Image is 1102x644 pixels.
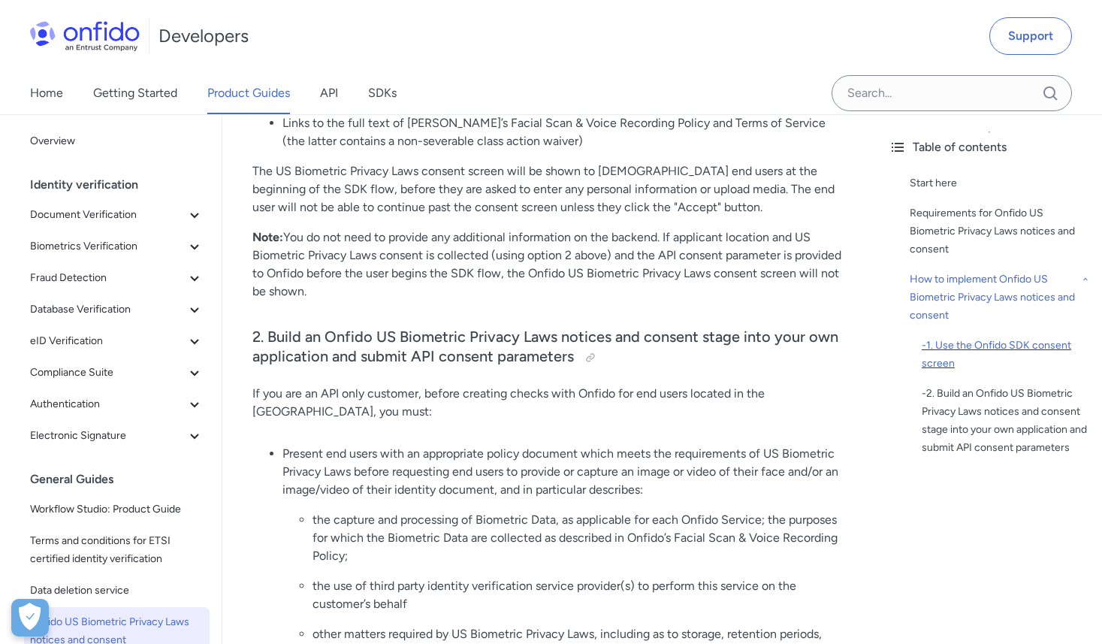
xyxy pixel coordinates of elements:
[30,332,186,350] span: eID Verification
[30,206,186,224] span: Document Verification
[252,230,283,244] strong: Note:
[910,271,1090,325] a: How to implement Onfido US Biometric Privacy Laws notices and consent
[24,421,210,451] button: Electronic Signature
[252,162,847,216] p: The US Biometric Privacy Laws consent screen will be shown to [DEMOGRAPHIC_DATA] end users at the...
[252,328,847,370] h3: 2. Build an Onfido US Biometric Privacy Laws notices and consent stage into your own application ...
[30,269,186,287] span: Fraud Detection
[30,132,204,150] span: Overview
[989,17,1072,55] a: Support
[922,337,1090,373] div: - 1. Use the Onfido SDK consent screen
[910,204,1090,259] a: Requirements for Onfido US Biometric Privacy Laws notices and consent
[30,301,186,319] span: Database Verification
[30,237,186,255] span: Biometrics Verification
[320,72,338,114] a: API
[30,464,216,494] div: General Guides
[312,511,847,565] p: the capture and processing of Biometric Data, as applicable for each Onfido Service; the purposes...
[889,138,1090,156] div: Table of contents
[922,337,1090,373] a: -1. Use the Onfido SDK consent screen
[24,358,210,388] button: Compliance Suite
[282,114,847,150] li: Links to the full text of [PERSON_NAME]’s Facial Scan & Voice Recording Policy and Terms of Servi...
[93,72,177,114] a: Getting Started
[30,21,140,51] img: Onfido Logo
[11,599,49,636] button: Open Preferences
[24,295,210,325] button: Database Verification
[30,582,204,600] span: Data deletion service
[24,200,210,230] button: Document Verification
[24,126,210,156] a: Overview
[24,576,210,606] a: Data deletion service
[30,427,186,445] span: Electronic Signature
[24,263,210,293] button: Fraud Detection
[252,228,847,301] p: You do not need to provide any additional information on the backend. If applicant location and U...
[282,445,847,499] p: Present end users with an appropriate policy document which meets the requirements of US Biometri...
[312,577,847,613] p: the use of third party identity verification service provider(s) to perform this service on the c...
[30,72,63,114] a: Home
[30,395,186,413] span: Authentication
[910,174,1090,192] a: Start here
[30,364,186,382] span: Compliance Suite
[159,24,249,48] h1: Developers
[24,326,210,356] button: eID Verification
[922,385,1090,457] div: - 2. Build an Onfido US Biometric Privacy Laws notices and consent stage into your own applicatio...
[24,389,210,419] button: Authentication
[922,385,1090,457] a: -2. Build an Onfido US Biometric Privacy Laws notices and consent stage into your own application...
[207,72,290,114] a: Product Guides
[24,494,210,525] a: Workflow Studio: Product Guide
[368,72,397,114] a: SDKs
[11,599,49,636] div: Cookie Preferences
[252,385,847,421] p: If you are an API only customer, before creating checks with Onfido for end users located in the ...
[24,526,210,574] a: Terms and conditions for ETSI certified identity verification
[30,532,204,568] span: Terms and conditions for ETSI certified identity verification
[832,75,1072,111] input: Onfido search input field
[30,170,216,200] div: Identity verification
[24,231,210,262] button: Biometrics Verification
[30,500,204,519] span: Workflow Studio: Product Guide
